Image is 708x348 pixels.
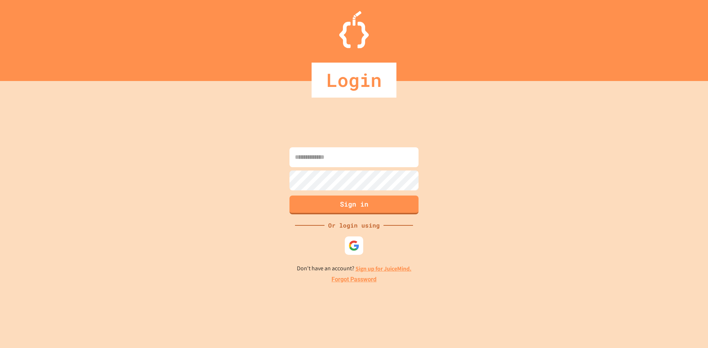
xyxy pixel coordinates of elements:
[312,63,396,98] div: Login
[348,240,360,251] img: google-icon.svg
[647,287,701,318] iframe: chat widget
[289,196,419,214] button: Sign in
[355,265,412,273] a: Sign up for JuiceMind.
[339,11,369,48] img: Logo.svg
[677,319,701,341] iframe: chat widget
[297,264,412,273] p: Don't have an account?
[332,275,376,284] a: Forgot Password
[324,221,383,230] div: Or login using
